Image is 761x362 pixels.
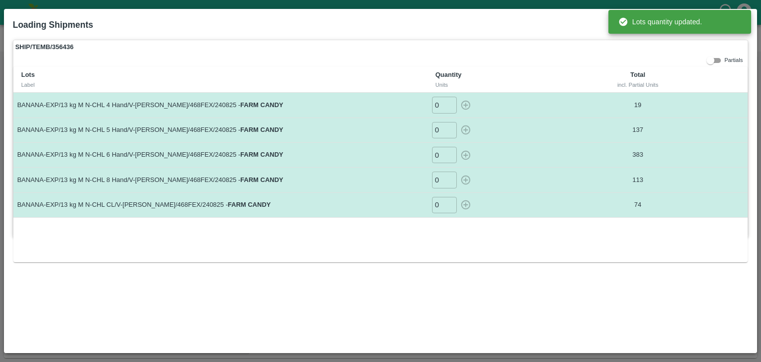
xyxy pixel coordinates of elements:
div: Label [21,80,420,89]
p: 113 [578,176,698,185]
strong: FARM CANDY [240,101,283,109]
div: Partials [705,55,743,66]
b: Loading Shipments [13,20,93,30]
strong: FARM CANDY [228,201,271,208]
b: Quantity [435,71,462,78]
td: BANANA-EXP/13 kg M N-CHL CL/V-[PERSON_NAME]/468FEX/240825 - [13,192,428,217]
div: incl. Partial Units [582,80,694,89]
div: Units [435,80,566,89]
strong: FARM CANDY [240,151,283,158]
strong: FARM CANDY [240,126,283,133]
p: 137 [578,125,698,135]
td: BANANA-EXP/13 kg M N-CHL 8 Hand/V-[PERSON_NAME]/468FEX/240825 - [13,168,428,192]
b: Total [630,71,645,78]
input: 0 [432,197,457,213]
td: BANANA-EXP/13 kg M N-CHL 4 Hand/V-[PERSON_NAME]/468FEX/240825 - [13,93,428,118]
p: 383 [578,150,698,160]
p: 19 [578,101,698,110]
strong: SHIP/TEMB/356436 [15,42,74,52]
input: 0 [432,122,457,138]
p: 74 [578,200,698,210]
strong: FARM CANDY [240,176,283,183]
div: Lots quantity updated. [618,13,702,31]
td: BANANA-EXP/13 kg M N-CHL 6 Hand/V-[PERSON_NAME]/468FEX/240825 - [13,143,428,168]
input: 0 [432,147,457,163]
td: BANANA-EXP/13 kg M N-CHL 5 Hand/V-[PERSON_NAME]/468FEX/240825 - [13,118,428,142]
input: 0 [432,172,457,188]
input: 0 [432,97,457,113]
b: Lots [21,71,35,78]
